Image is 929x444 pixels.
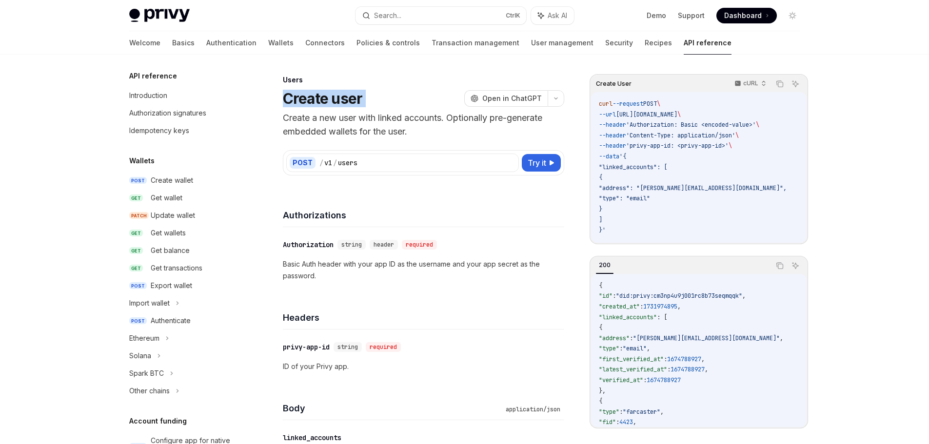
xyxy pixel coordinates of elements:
[684,31,731,55] a: API reference
[172,31,195,55] a: Basics
[151,227,186,239] div: Get wallets
[756,121,759,129] span: \
[647,376,681,384] span: 1674788927
[121,87,246,104] a: Introduction
[633,418,636,426] span: ,
[633,334,780,342] span: "[PERSON_NAME][EMAIL_ADDRESS][DOMAIN_NAME]"
[599,111,616,118] span: --url
[129,90,167,101] div: Introduction
[619,408,623,416] span: :
[599,376,643,384] span: "verified_at"
[613,292,616,300] span: :
[701,355,705,363] span: ,
[319,158,323,168] div: /
[129,125,189,136] div: Idempotency keys
[605,31,633,55] a: Security
[129,9,190,22] img: light logo
[742,292,746,300] span: ,
[366,342,401,352] div: required
[268,31,294,55] a: Wallets
[789,77,802,90] button: Ask AI
[121,104,246,122] a: Authorization signatures
[283,342,330,352] div: privy-app-id
[599,216,602,224] span: ]
[619,418,633,426] span: 4423
[735,132,739,139] span: \
[626,142,729,150] span: 'privy-app-id: <privy-app-id>'
[643,303,677,310] span: 1731974895
[206,31,257,55] a: Authentication
[121,122,246,139] a: Idempotency keys
[151,174,193,186] div: Create wallet
[599,184,787,192] span: "address": "[PERSON_NAME][EMAIL_ADDRESS][DOMAIN_NAME]",
[667,366,671,373] span: :
[677,111,681,118] span: \
[129,367,164,379] div: Spark BTC
[619,153,626,160] span: '{
[789,259,802,272] button: Ask AI
[626,121,756,129] span: 'Authorization: Basic <encoded-value>'
[305,31,345,55] a: Connectors
[283,209,564,222] h4: Authorizations
[151,245,190,256] div: Get balance
[724,11,762,20] span: Dashboard
[616,111,677,118] span: [URL][DOMAIN_NAME]
[290,157,316,169] div: POST
[129,350,151,362] div: Solana
[283,111,564,138] p: Create a new user with linked accounts. Optionally pre-generate embedded wallets for the user.
[660,408,664,416] span: ,
[528,157,546,169] span: Try it
[151,210,195,221] div: Update wallet
[616,418,619,426] span: :
[283,75,564,85] div: Users
[599,132,626,139] span: --header
[716,8,777,23] a: Dashboard
[647,345,650,352] span: ,
[678,11,705,20] a: Support
[548,11,567,20] span: Ask AI
[599,397,602,405] span: {
[121,277,246,294] a: POSTExport wallet
[671,366,705,373] span: 1674788927
[599,334,630,342] span: "address"
[705,366,708,373] span: ,
[599,366,667,373] span: "latest_verified_at"
[121,189,246,207] a: GETGet wallet
[464,90,548,107] button: Open in ChatGPT
[129,107,206,119] div: Authorization signatures
[626,132,735,139] span: 'Content-Type: application/json'
[599,205,602,213] span: }
[283,361,564,372] p: ID of your Privy app.
[283,402,502,415] h4: Body
[129,265,143,272] span: GET
[283,433,341,443] div: linked_accounts
[374,10,401,21] div: Search...
[129,194,143,202] span: GET
[531,7,574,24] button: Ask AI
[356,7,526,24] button: Search...CtrlK
[356,31,420,55] a: Policies & controls
[599,313,657,321] span: "linked_accounts"
[599,163,667,171] span: "linked_accounts": [
[667,355,701,363] span: 1674788927
[743,79,758,87] p: cURL
[599,355,664,363] span: "first_verified_at"
[283,240,334,250] div: Authorization
[640,303,643,310] span: :
[599,282,602,290] span: {
[623,345,647,352] span: "email"
[664,355,667,363] span: :
[729,76,771,92] button: cURL
[729,142,732,150] span: \
[599,174,602,181] span: {
[129,212,149,219] span: PATCH
[773,77,786,90] button: Copy the contents from the code block
[643,100,657,108] span: POST
[283,311,564,324] h4: Headers
[616,292,742,300] span: "did:privy:cm3np4u9j001rc8b73seqmqqk"
[129,282,147,290] span: POST
[283,90,363,107] h1: Create user
[645,31,672,55] a: Recipes
[599,292,613,300] span: "id"
[121,224,246,242] a: GETGet wallets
